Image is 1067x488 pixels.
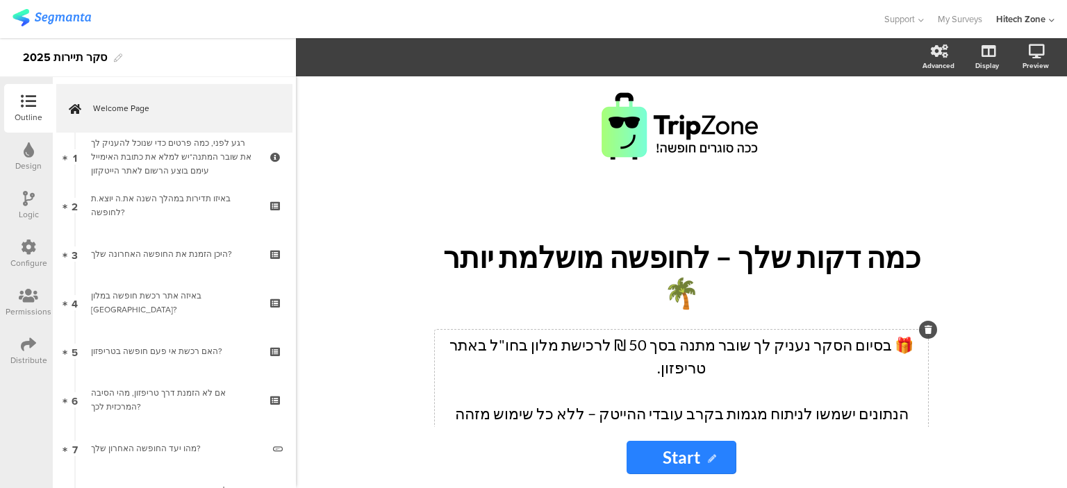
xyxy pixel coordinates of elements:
div: היכן הזמנת את החופשה האחרונה שלך? [91,247,257,261]
span: 2 [72,198,78,213]
span: 6 [72,392,78,407]
div: רגע לפני, כמה פרטים כדי שנוכל להעניק לך את שובר המתנה*יש למלא את כתובת האימייל עימם בוצע הרשום לא... [91,136,257,178]
div: אם לא הזמנת דרך טריפזון, מהי הסיבה המרכזית לכך? [91,386,257,414]
a: Welcome Page [56,84,292,133]
div: Hitech Zone [996,12,1045,26]
span: Welcome Page [93,101,271,115]
p: יהיה קצר, מבטיחים :) [438,425,925,448]
span: Support [884,12,915,26]
div: Permissions [6,305,51,318]
div: Preview [1023,60,1049,71]
div: באיזו תדירות במהלך השנה את.ה יוצא.ת לחופשה? [91,192,257,219]
span: 7 [72,441,78,456]
p: כמה דקות שלך – לחופשה מושלמת יותר 🌴 [424,239,938,310]
div: Logic [19,208,39,221]
div: סקר תיירות 2025 [23,47,107,69]
a: 3 היכן הזמנת את החופשה האחרונה שלך? [56,230,292,278]
span: 5 [72,344,78,359]
div: מהו יעד החופשה האחרון שלך? [91,441,263,455]
a: 4 באיזה אתר רכשת חופשה במלון [GEOGRAPHIC_DATA]? [56,278,292,327]
span: 1 [73,149,77,165]
a: 6 אם לא הזמנת דרך טריפזון, מהי הסיבה המרכזית לכך? [56,376,292,424]
div: Outline [15,111,42,124]
img: segmanta logo [13,9,91,26]
div: באיזה אתר רכשת חופשה במלון בישראל? [91,289,257,317]
a: 2 באיזו תדירות במהלך השנה את.ה יוצא.ת לחופשה? [56,181,292,230]
p: 🎁 בסיום הסקר נעניק לך שובר מתנה בסך 50 ₪ לרכישת מלון בחו"ל באתר טריפזון. [438,333,925,379]
span: 4 [72,295,78,310]
div: Distribute [10,354,47,367]
div: Design [15,160,42,172]
a: 5 האם רכשת אי פעם חופשה בטריפזון? [56,327,292,376]
p: הנתונים ישמשו לניתוח מגמות בקרב עובדי ההייטק – ללא כל שימוש מזהה [438,402,925,425]
div: Configure [10,257,47,269]
div: Advanced [923,60,954,71]
div: האם רכשת אי פעם חופשה בטריפזון? [91,344,257,358]
input: Start [627,441,736,474]
a: 1 רגע לפני, כמה פרטים כדי שנוכל להעניק לך את שובר המתנה*יש למלא את כתובת האימייל עימם בוצע הרשום ... [56,133,292,181]
a: 7 מהו יעד החופשה האחרון שלך? [56,424,292,473]
span: 3 [72,246,78,262]
div: Display [975,60,999,71]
